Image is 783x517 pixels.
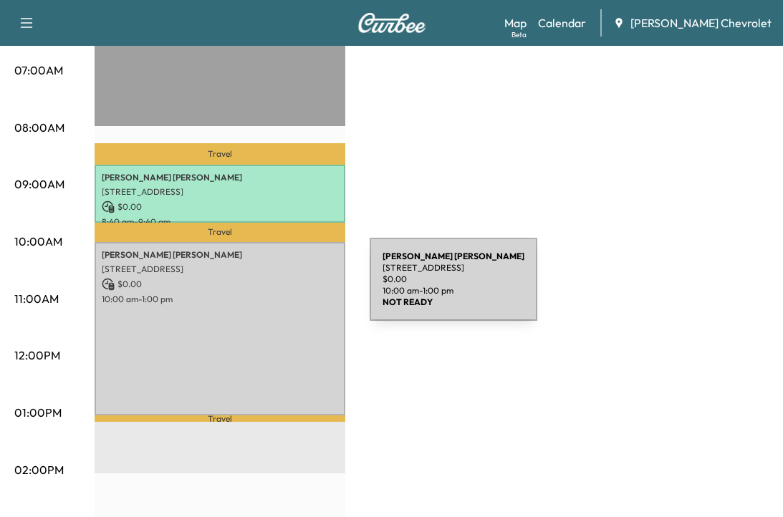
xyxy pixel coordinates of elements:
p: Travel [95,143,345,165]
p: [PERSON_NAME] [PERSON_NAME] [102,249,338,261]
a: Calendar [538,14,586,32]
p: 10:00 am - 1:00 pm [102,294,338,305]
p: [STREET_ADDRESS] [102,186,338,198]
p: 07:00AM [14,62,63,79]
p: 02:00PM [14,461,64,478]
p: Travel [95,223,345,242]
p: $ 0.00 [102,278,338,291]
p: 10:00AM [14,233,62,250]
p: 01:00PM [14,404,62,421]
p: [STREET_ADDRESS] [102,264,338,275]
p: 09:00AM [14,175,64,193]
p: [PERSON_NAME] [PERSON_NAME] [102,172,338,183]
img: Curbee Logo [357,13,426,33]
p: Travel [95,415,345,422]
p: 11:00AM [14,290,59,307]
a: MapBeta [504,14,527,32]
p: $ 0.00 [102,200,338,213]
p: 8:40 am - 9:40 am [102,216,338,228]
div: Beta [511,29,527,40]
span: [PERSON_NAME] Chevrolet [630,14,772,32]
p: 12:00PM [14,347,60,364]
p: 08:00AM [14,119,64,136]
